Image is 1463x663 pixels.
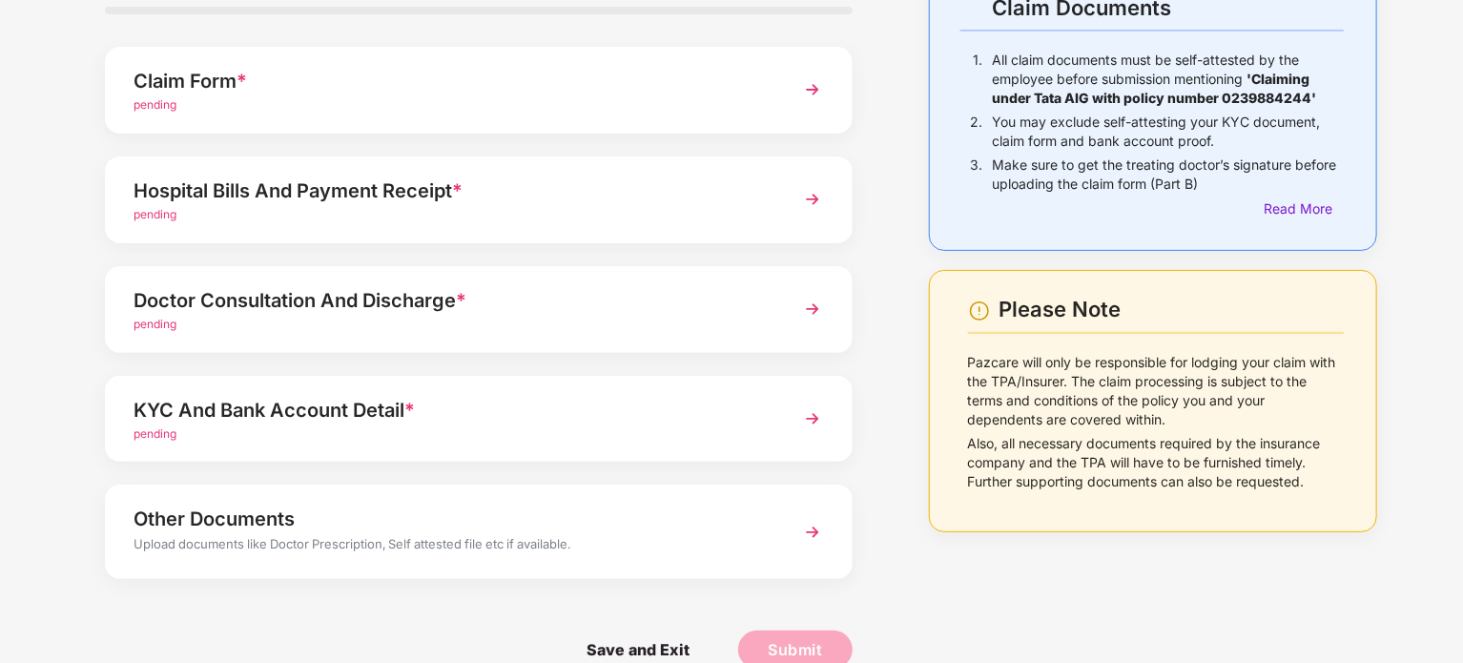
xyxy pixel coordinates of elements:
img: svg+xml;base64,PHN2ZyBpZD0iTmV4dCIgeG1sbnM9Imh0dHA6Ly93d3cudzMub3JnLzIwMDAvc3ZnIiB3aWR0aD0iMzYiIG... [795,182,830,217]
img: svg+xml;base64,PHN2ZyBpZD0iV2FybmluZ18tXzI0eDI0IiBkYXRhLW5hbWU9Ildhcm5pbmcgLSAyNHgyNCIgeG1sbnM9Im... [968,300,991,322]
p: You may exclude self-attesting your KYC document, claim form and bank account proof. [992,113,1344,151]
img: svg+xml;base64,PHN2ZyBpZD0iTmV4dCIgeG1sbnM9Imh0dHA6Ly93d3cudzMub3JnLzIwMDAvc3ZnIiB3aWR0aD0iMzYiIG... [795,73,830,107]
span: pending [134,207,176,221]
div: KYC And Bank Account Detail [134,395,766,425]
div: Doctor Consultation And Discharge [134,285,766,316]
span: pending [134,317,176,331]
p: Pazcare will only be responsible for lodging your claim with the TPA/Insurer. The claim processin... [968,353,1344,429]
div: Read More [1264,198,1344,219]
p: Also, all necessary documents required by the insurance company and the TPA will have to be furni... [968,434,1344,491]
img: svg+xml;base64,PHN2ZyBpZD0iTmV4dCIgeG1sbnM9Imh0dHA6Ly93d3cudzMub3JnLzIwMDAvc3ZnIiB3aWR0aD0iMzYiIG... [795,402,830,436]
p: 3. [970,155,982,194]
img: svg+xml;base64,PHN2ZyBpZD0iTmV4dCIgeG1sbnM9Imh0dHA6Ly93d3cudzMub3JnLzIwMDAvc3ZnIiB3aWR0aD0iMzYiIG... [795,515,830,549]
p: 1. [973,51,982,108]
img: svg+xml;base64,PHN2ZyBpZD0iTmV4dCIgeG1sbnM9Imh0dHA6Ly93d3cudzMub3JnLzIwMDAvc3ZnIiB3aWR0aD0iMzYiIG... [795,292,830,326]
p: 2. [970,113,982,151]
p: Make sure to get the treating doctor’s signature before uploading the claim form (Part B) [992,155,1344,194]
span: pending [134,97,176,112]
p: All claim documents must be self-attested by the employee before submission mentioning [992,51,1344,108]
div: Hospital Bills And Payment Receipt [134,176,766,206]
div: Claim Form [134,66,766,96]
div: Upload documents like Doctor Prescription, Self attested file etc if available. [134,534,766,559]
div: Please Note [999,297,1344,322]
span: pending [134,426,176,441]
div: Other Documents [134,504,766,534]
